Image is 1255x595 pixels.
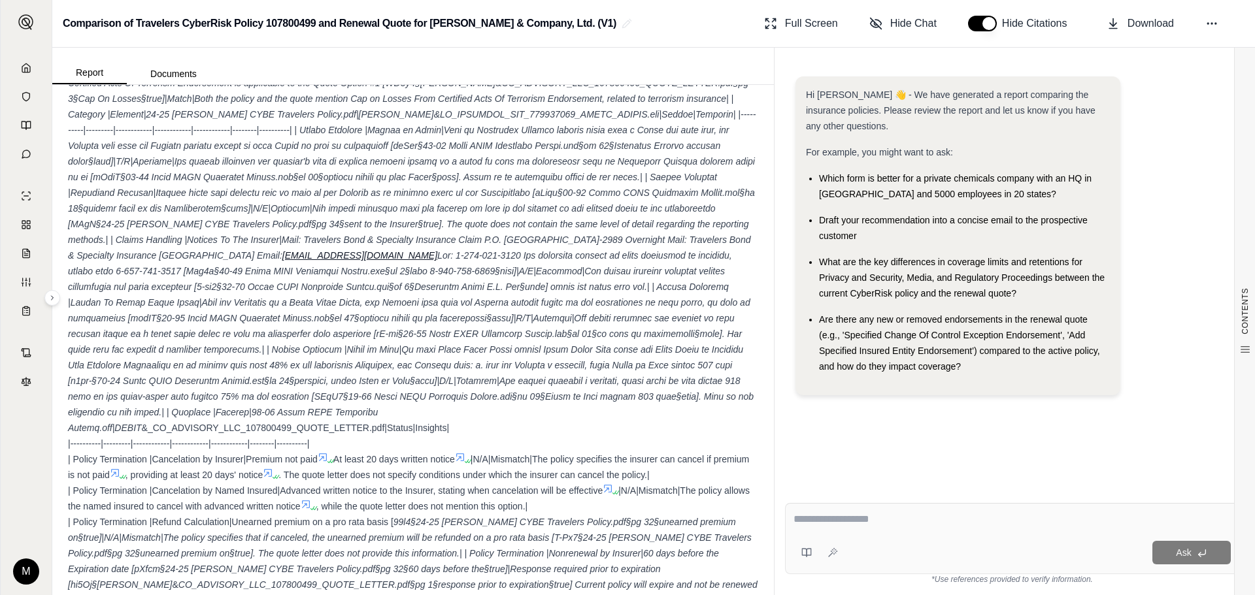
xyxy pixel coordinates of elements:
span: Which form is better for a private chemicals company with an HQ in [GEOGRAPHIC_DATA] and 5000 emp... [819,173,1092,199]
span: CONTENTS [1240,288,1250,334]
em: 99l4§24-25 [PERSON_NAME] CYBE Travelers Policy.pdf§pg 32§unearned premium on§true]|N/A|Mismatch|T... [68,517,752,590]
a: Prompt Library [8,112,44,138]
button: Download [1101,10,1179,37]
span: &_CO_ADVISORY_LLC_107800499_QUOTE_LETTER.pdf|Status|Insights| [142,423,450,433]
img: Expand sidebar [18,14,34,30]
span: | Policy Termination |Refund Calculation|Unearned premium on a pro rata basis [ [68,517,393,527]
span: Full Screen [785,16,838,31]
em: CO_ADVISORY_LLC_107800499_QUOTE_LETTER.pdf§pg 3§Cap On Losses§true]|Match|Both the policy and the... [68,78,748,120]
button: Documents [127,63,220,84]
button: Report [52,62,127,84]
span: Are there any new or removed endorsements in the renewal quote (e.g., 'Specified Change Of Contro... [819,314,1100,372]
span: , providing at least 20 days' notice [125,470,263,480]
span: |----------|---------|------------|------------|------------|--------|----------| [68,438,309,449]
span: At least 20 days written notice [333,454,455,464]
button: Expand sidebar [44,290,60,306]
span: . The quote letter does not specify conditions under which the insurer can cancel the policy.| [278,470,649,480]
span: | Policy Termination |Cancelation by Named Insured|Advanced written notice to the Insurer, statin... [68,485,603,496]
a: Home [8,55,44,81]
span: , while the quote letter does not mention this option.| [316,501,528,511]
a: Claim Coverage [8,240,44,266]
span: Ask [1176,547,1191,558]
span: & [173,579,178,590]
a: Contract Analysis [8,340,44,366]
span: Hide Citations [1002,16,1075,31]
a: [EMAIL_ADDRESS][DOMAIN_NAME] [282,250,437,261]
button: Ask [1152,541,1231,564]
button: Full Screen [759,10,843,37]
div: *Use references provided to verify information. [785,574,1239,585]
button: Expand sidebar [13,9,39,35]
h2: Comparison of Travelers CyberRisk Policy 107800499 and Renewal Quote for [PERSON_NAME] & Company,... [63,12,616,35]
div: M [13,558,39,585]
span: | Policy Termination |Cancelation by Insurer|Premium not paid [68,454,318,464]
span: For example, you might want to ask: [806,147,953,157]
span: Hide Chat [890,16,937,31]
a: Legal Search Engine [8,368,44,394]
a: Single Policy [8,183,44,209]
a: Coverage Table [8,298,44,324]
a: Custom Report [8,269,44,295]
span: Download [1128,16,1174,31]
a: Policy Comparisons [8,212,44,238]
span: What are the key differences in coverage limits and retentions for Privacy and Security, Media, a... [819,257,1105,298]
a: Chat [8,141,44,167]
span: Draft your recommendation into a concise email to the prospective customer [819,215,1088,241]
a: Documents Vault [8,84,44,110]
span: Hi [PERSON_NAME] 👋 - We have generated a report comparing the insurance policies. Please review t... [806,89,1096,131]
button: Hide Chat [864,10,942,37]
